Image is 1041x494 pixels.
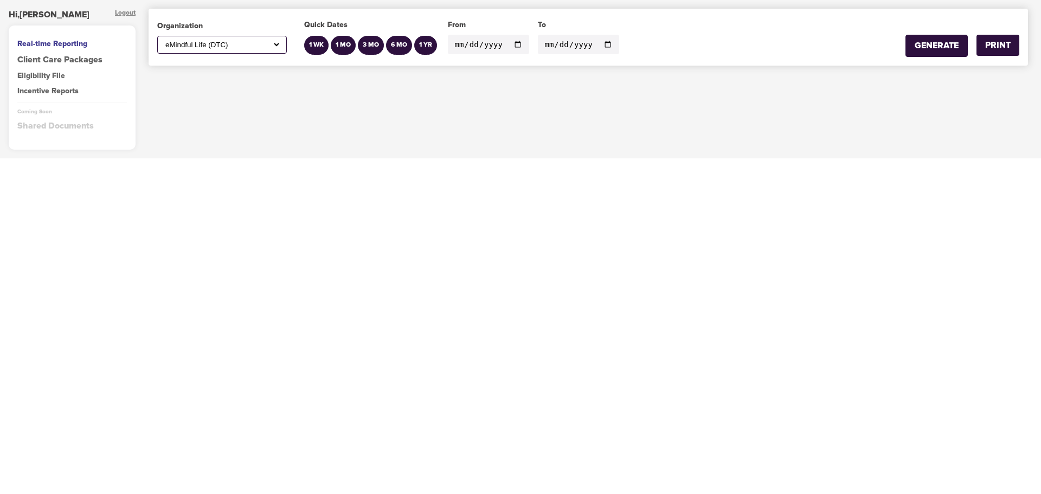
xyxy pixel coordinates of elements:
[905,35,968,57] button: GENERATE
[386,36,412,55] button: 6 MO
[336,41,351,50] div: 1 MO
[985,39,1011,52] div: PRINT
[448,20,529,30] div: From
[17,54,127,66] a: Client Care Packages
[9,9,89,21] div: Hi, [PERSON_NAME]
[17,39,127,49] div: Real-time Reporting
[419,41,432,50] div: 1 YR
[358,36,384,55] button: 3 MO
[976,35,1019,56] button: PRINT
[363,41,379,50] div: 3 MO
[157,21,287,31] div: Organization
[414,36,437,55] button: 1 YR
[915,40,959,52] div: GENERATE
[304,36,329,55] button: 1 WK
[391,41,407,50] div: 6 MO
[309,41,324,50] div: 1 WK
[304,20,439,30] div: Quick Dates
[17,70,127,81] div: Eligibility File
[331,36,356,55] button: 1 MO
[538,20,619,30] div: To
[115,9,136,21] div: Logout
[17,86,127,97] div: Incentive Reports
[17,108,127,116] div: Coming Soon
[17,120,127,132] div: Shared Documents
